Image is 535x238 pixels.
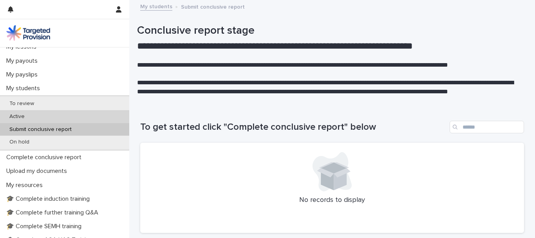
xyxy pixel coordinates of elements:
p: My payouts [3,57,44,65]
p: My students [3,85,46,92]
p: My resources [3,182,49,189]
input: Search [450,121,524,133]
p: Upload my documents [3,167,73,175]
p: Submit conclusive report [3,126,78,133]
p: No records to display [150,196,515,205]
p: Active [3,113,31,120]
p: Complete conclusive report [3,154,88,161]
h1: Conclusive report stage [137,24,521,38]
img: M5nRWzHhSzIhMunXDL62 [6,25,50,41]
p: My lessons [3,43,43,51]
p: To review [3,100,40,107]
p: Submit conclusive report [181,2,245,11]
h1: To get started click "Complete conclusive report" below [140,122,446,133]
p: 🎓 Complete induction training [3,195,96,203]
p: On hold [3,139,36,145]
p: 🎓 Complete further training Q&A [3,209,105,216]
p: 🎓 Complete SEMH training [3,223,88,230]
p: My payslips [3,71,44,78]
a: My students [140,2,172,11]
